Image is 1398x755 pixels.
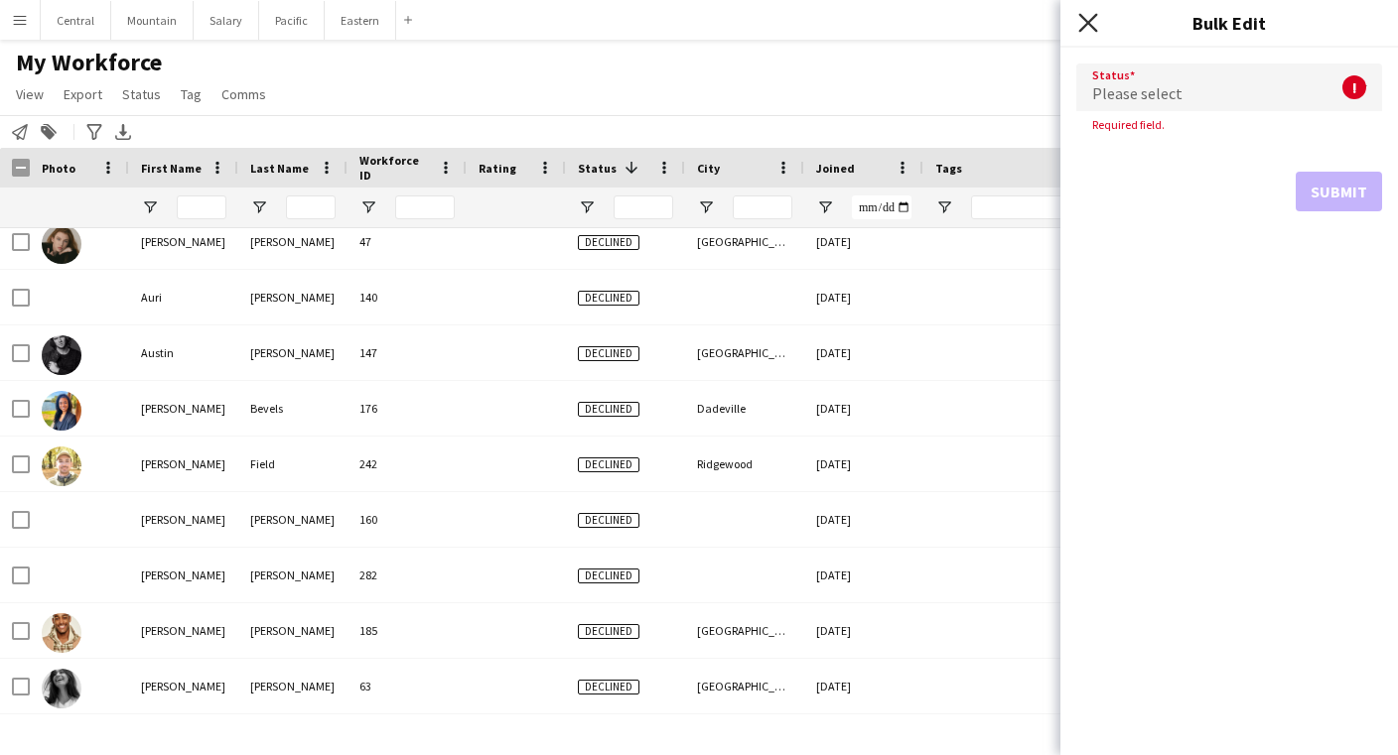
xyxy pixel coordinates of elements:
[578,624,639,639] span: Declined
[177,195,226,219] input: First Name Filter Input
[348,325,467,380] div: 147
[348,548,467,602] div: 282
[578,568,639,583] span: Declined
[578,680,639,694] span: Declined
[129,548,238,602] div: [PERSON_NAME]
[325,1,396,40] button: Eastern
[129,214,238,269] div: [PERSON_NAME]
[238,270,348,324] div: [PERSON_NAME]
[42,161,75,176] span: Photo
[1060,10,1398,36] h3: Bulk Edit
[238,214,348,269] div: [PERSON_NAME]
[238,548,348,602] div: [PERSON_NAME]
[804,659,923,713] div: [DATE]
[129,603,238,658] div: [PERSON_NAME]
[129,381,238,436] div: [PERSON_NAME]
[221,85,266,103] span: Comms
[1092,83,1183,103] span: Please select
[82,120,106,144] app-action-btn: Advanced filters
[238,492,348,547] div: [PERSON_NAME]
[238,437,348,491] div: Field
[935,161,962,176] span: Tags
[141,161,202,176] span: First Name
[935,198,953,216] button: Open Filter Menu
[816,161,855,176] span: Joined
[42,224,81,264] img: Audrey Rosenbaum
[578,198,596,216] button: Open Filter Menu
[348,492,467,547] div: 160
[42,669,81,708] img: Briana Benavides
[348,214,467,269] div: 47
[852,195,911,219] input: Joined Filter Input
[238,325,348,380] div: [PERSON_NAME]
[804,603,923,658] div: [DATE]
[194,1,259,40] button: Salary
[129,437,238,491] div: [PERSON_NAME]
[614,195,673,219] input: Status Filter Input
[804,270,923,324] div: [DATE]
[141,198,159,216] button: Open Filter Menu
[181,85,202,103] span: Tag
[348,437,467,491] div: 242
[129,270,238,324] div: Auri
[816,198,834,216] button: Open Filter Menu
[348,270,467,324] div: 140
[733,195,792,219] input: City Filter Input
[238,381,348,436] div: Bevels
[129,659,238,713] div: [PERSON_NAME]
[971,195,1139,219] input: Tags Filter Input
[348,381,467,436] div: 176
[42,335,81,375] img: Austin Kane
[286,195,336,219] input: Last Name Filter Input
[578,161,617,176] span: Status
[42,613,81,653] img: Brian Donna
[111,1,194,40] button: Mountain
[250,161,309,176] span: Last Name
[1076,117,1181,132] span: Required field.
[42,391,81,431] img: Barron Bevels
[578,346,639,361] span: Declined
[64,85,102,103] span: Export
[804,381,923,436] div: [DATE]
[8,120,32,144] app-action-btn: Notify workforce
[111,120,135,144] app-action-btn: Export XLSX
[685,437,804,491] div: Ridgewood
[685,659,804,713] div: [GEOGRAPHIC_DATA]
[41,1,111,40] button: Central
[697,161,720,176] span: City
[37,120,61,144] app-action-btn: Add to tag
[685,603,804,658] div: [GEOGRAPHIC_DATA]
[685,214,804,269] div: [GEOGRAPHIC_DATA]
[259,1,325,40] button: Pacific
[578,291,639,306] span: Declined
[804,437,923,491] div: [DATE]
[129,492,238,547] div: [PERSON_NAME]
[42,446,81,486] img: Benjamin Field
[804,214,923,269] div: [DATE]
[578,402,639,417] span: Declined
[804,548,923,602] div: [DATE]
[395,195,455,219] input: Workforce ID Filter Input
[250,198,268,216] button: Open Filter Menu
[578,513,639,528] span: Declined
[578,235,639,250] span: Declined
[8,81,52,107] a: View
[16,48,162,77] span: My Workforce
[697,198,715,216] button: Open Filter Menu
[685,381,804,436] div: Dadeville
[804,325,923,380] div: [DATE]
[238,659,348,713] div: [PERSON_NAME]
[56,81,110,107] a: Export
[16,85,44,103] span: View
[804,492,923,547] div: [DATE]
[685,325,804,380] div: [GEOGRAPHIC_DATA]
[173,81,210,107] a: Tag
[578,457,639,472] span: Declined
[479,161,516,176] span: Rating
[129,325,238,380] div: Austin
[348,659,467,713] div: 63
[213,81,274,107] a: Comms
[359,153,431,183] span: Workforce ID
[359,198,377,216] button: Open Filter Menu
[114,81,169,107] a: Status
